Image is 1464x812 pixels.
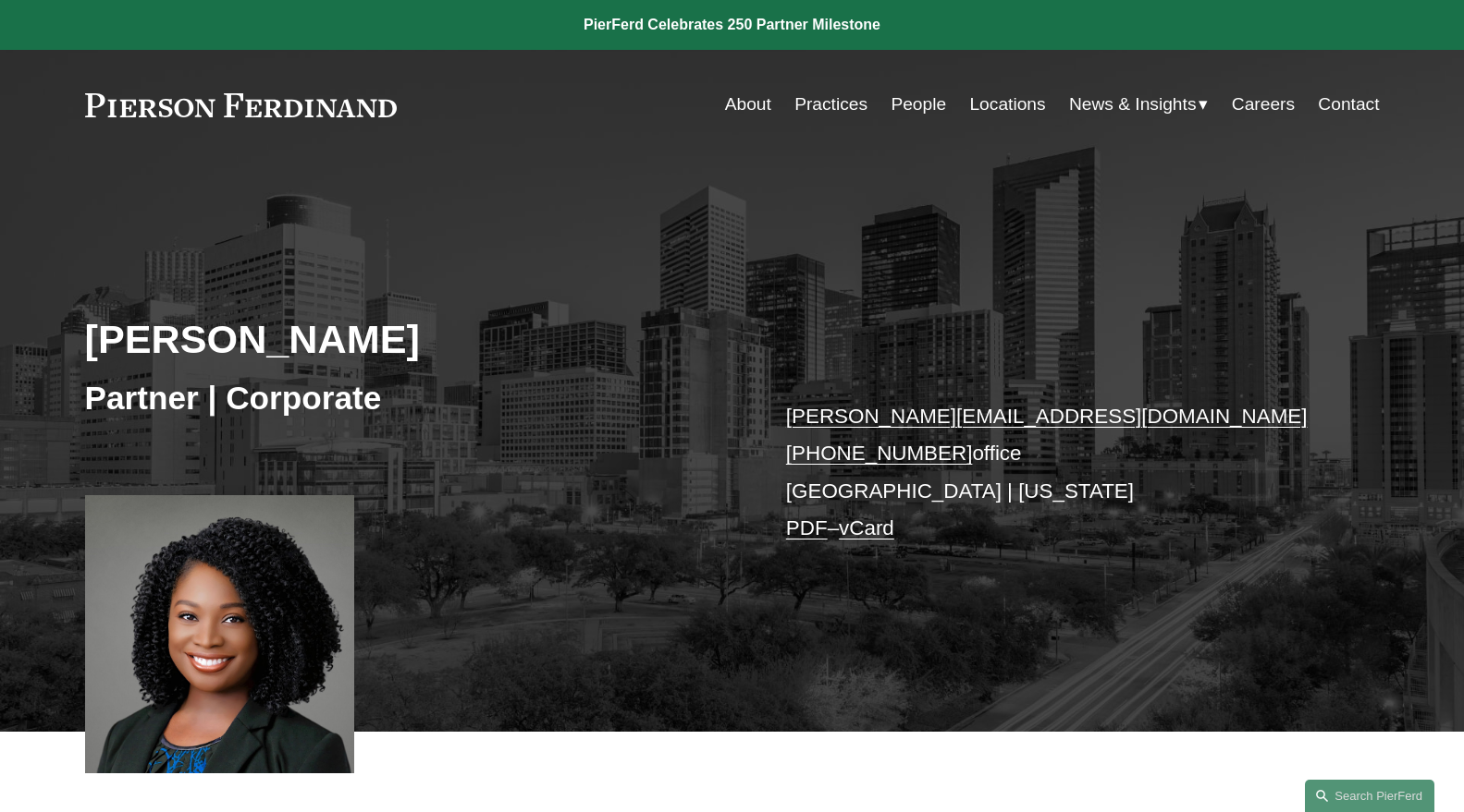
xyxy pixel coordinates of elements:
[891,87,946,122] a: People
[794,87,867,122] a: Practices
[1069,87,1209,122] a: folder dropdown
[1069,89,1197,121] span: News & Insights
[1318,87,1379,122] a: Contact
[1232,87,1295,122] a: Careers
[786,516,828,539] a: PDF
[725,87,771,122] a: About
[839,516,894,539] a: vCard
[786,405,1308,428] a: [PERSON_NAME][EMAIL_ADDRESS][DOMAIN_NAME]
[1305,780,1434,812] a: Search this site
[85,315,732,363] h2: [PERSON_NAME]
[786,442,973,465] a: [PHONE_NUMBER]
[969,87,1045,122] a: Locations
[786,398,1325,547] p: office [GEOGRAPHIC_DATA] | [US_STATE] –
[85,378,732,418] h3: Partner | Corporate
